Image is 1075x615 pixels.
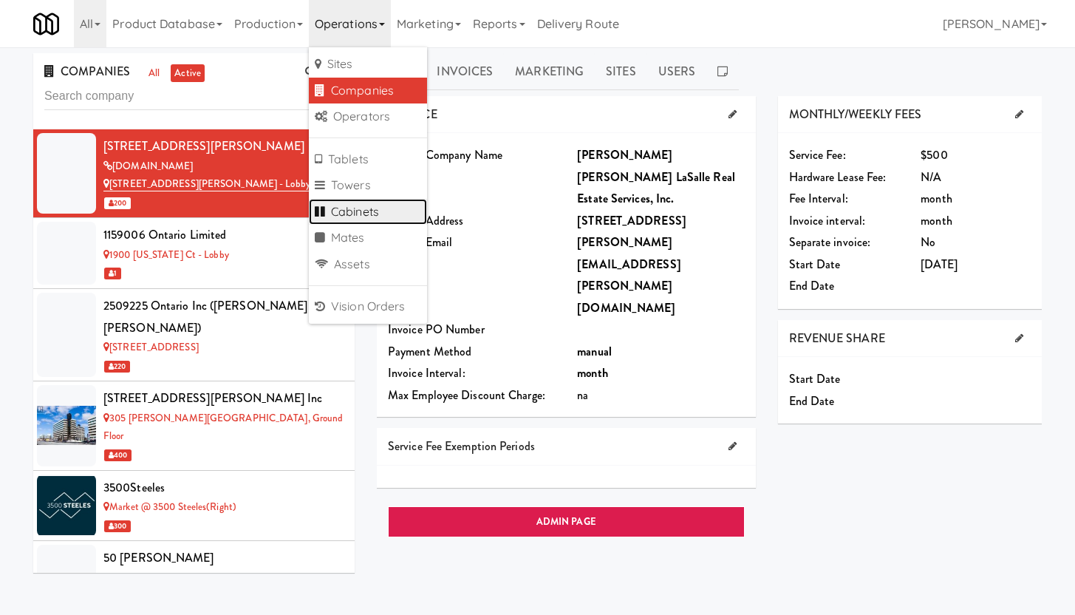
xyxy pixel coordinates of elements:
[103,157,344,176] div: [DOMAIN_NAME]
[103,135,344,157] div: [STREET_ADDRESS][PERSON_NAME]
[103,248,229,262] a: 1900 [US_STATE] Ct - Lobby
[309,78,427,104] a: Companies
[103,500,236,514] a: Market @ 3500 Steeles(Right)
[789,256,841,273] span: Start Date
[309,172,427,199] a: Towers
[33,129,355,218] li: [STREET_ADDRESS][PERSON_NAME][DOMAIN_NAME][STREET_ADDRESS][PERSON_NAME] - Lobby 200
[388,343,471,360] span: Payment Method
[309,199,427,225] a: Cabinets
[309,146,427,173] a: Tablets
[789,169,887,186] span: Hardware Lease Fee:
[595,53,647,90] a: Sites
[577,146,735,207] b: [PERSON_NAME] [PERSON_NAME] LaSalle Real Estate Services, Inc.
[921,212,952,229] span: month
[921,146,947,163] span: $500
[104,197,131,209] span: 200
[789,190,848,207] span: Fee Interval:
[33,218,355,289] li: 1159006 Ontario Limited1900 [US_STATE] Ct - Lobby 1
[921,169,941,186] span: N/A
[103,477,344,499] div: 3500Steeles
[789,277,835,294] span: End Date
[309,293,427,320] a: Vision Orders
[33,289,355,381] li: 2509225 Ontario Inc ([PERSON_NAME] [PERSON_NAME])[STREET_ADDRESS] 220
[789,212,866,229] span: Invoice interval:
[103,224,344,246] div: 1159006 Ontario Limited
[103,571,175,585] a: 50MINTHORN
[145,64,163,83] a: all
[103,177,310,191] a: [STREET_ADDRESS][PERSON_NAME] - Lobby
[104,449,132,461] span: 400
[577,384,744,407] div: na
[103,295,344,339] div: 2509225 Ontario Inc ([PERSON_NAME] [PERSON_NAME])
[103,387,344,410] div: [STREET_ADDRESS][PERSON_NAME] Inc
[103,547,344,569] div: 50 [PERSON_NAME]
[33,541,355,612] li: 50 [PERSON_NAME]50MINTHORN 1
[309,51,427,78] a: Sites
[577,364,608,381] b: month
[33,471,355,542] li: 3500SteelesMarket @ 3500 Steeles(Right) 300
[789,370,841,387] span: Start Date
[171,64,205,83] a: active
[921,231,1031,254] div: No
[44,63,130,80] span: COMPANIES
[789,393,835,410] span: End Date
[921,190,952,207] span: month
[388,438,535,455] span: Service Fee Exemption Periods
[789,330,885,347] span: REVENUE SHARE
[388,387,545,404] span: Max Employee Discount Charge:
[33,381,355,470] li: [STREET_ADDRESS][PERSON_NAME] Inc305 [PERSON_NAME][GEOGRAPHIC_DATA], Ground Floor 400
[426,53,504,90] a: Invoices
[647,53,707,90] a: Users
[44,83,344,110] input: Search company
[388,321,485,338] span: Invoice PO Number
[309,225,427,251] a: Mates
[921,256,958,273] span: [DATE]
[388,364,465,381] span: Invoice Interval:
[309,103,427,130] a: Operators
[577,212,686,229] b: [STREET_ADDRESS]
[388,146,502,163] span: Invoice Company Name
[789,106,922,123] span: MONTHLY/WEEKLY FEES
[388,506,745,537] a: ADMIN PAGE
[504,53,595,90] a: Marketing
[789,234,871,251] span: Separate invoice:
[104,361,130,373] span: 220
[577,343,612,360] b: manual
[33,11,59,37] img: Micromart
[104,520,131,532] span: 300
[104,268,121,279] span: 1
[103,411,343,444] a: 305 [PERSON_NAME][GEOGRAPHIC_DATA], Ground Floor
[309,251,427,278] a: Assets
[577,234,681,316] b: [PERSON_NAME][EMAIL_ADDRESS][PERSON_NAME][DOMAIN_NAME]
[789,146,846,163] span: Service Fee:
[103,340,199,354] a: [STREET_ADDRESS]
